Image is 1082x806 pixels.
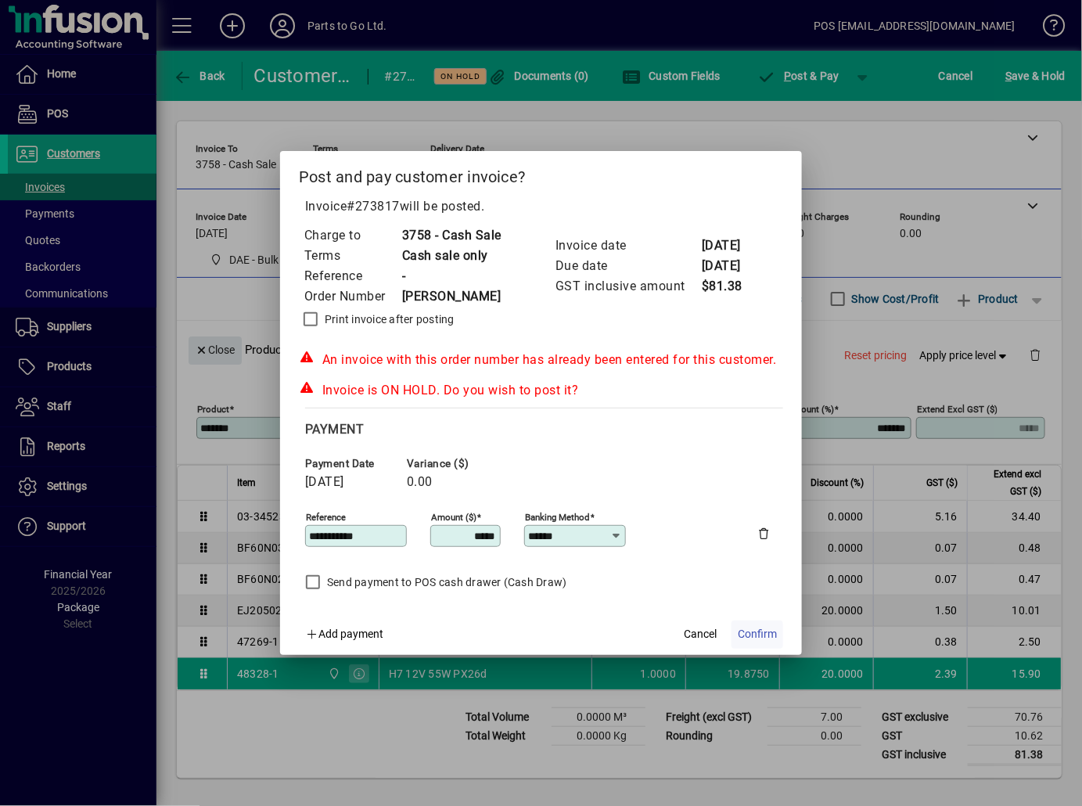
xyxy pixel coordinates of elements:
[319,628,384,640] span: Add payment
[299,351,783,369] div: An invoice with this order number has already been entered for this customer.
[347,199,401,214] span: #273817
[555,276,701,297] td: GST inclusive amount
[322,311,455,327] label: Print invoice after posting
[304,225,401,246] td: Charge to
[407,475,433,489] span: 0.00
[701,276,764,297] td: $81.38
[701,256,764,276] td: [DATE]
[299,197,783,216] p: Invoice will be posted .
[555,256,701,276] td: Due date
[738,626,777,642] span: Confirm
[304,246,401,266] td: Terms
[324,574,567,590] label: Send payment to POS cash drawer (Cash Draw)
[305,422,365,437] span: Payment
[401,225,501,246] td: 3758 - Cash Sale
[525,511,590,522] mat-label: Banking method
[299,621,390,649] button: Add payment
[701,236,764,256] td: [DATE]
[304,266,401,286] td: Reference
[401,286,501,307] td: [PERSON_NAME]
[401,266,501,286] td: -
[280,151,802,196] h2: Post and pay customer invoice?
[407,458,501,470] span: Variance ($)
[299,381,783,400] div: Invoice is ON HOLD. Do you wish to post it?
[555,236,701,256] td: Invoice date
[675,621,725,649] button: Cancel
[304,286,401,307] td: Order Number
[305,458,399,470] span: Payment date
[431,511,476,522] mat-label: Amount ($)
[732,621,783,649] button: Confirm
[401,246,501,266] td: Cash sale only
[305,475,344,489] span: [DATE]
[306,511,346,522] mat-label: Reference
[684,626,717,642] span: Cancel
